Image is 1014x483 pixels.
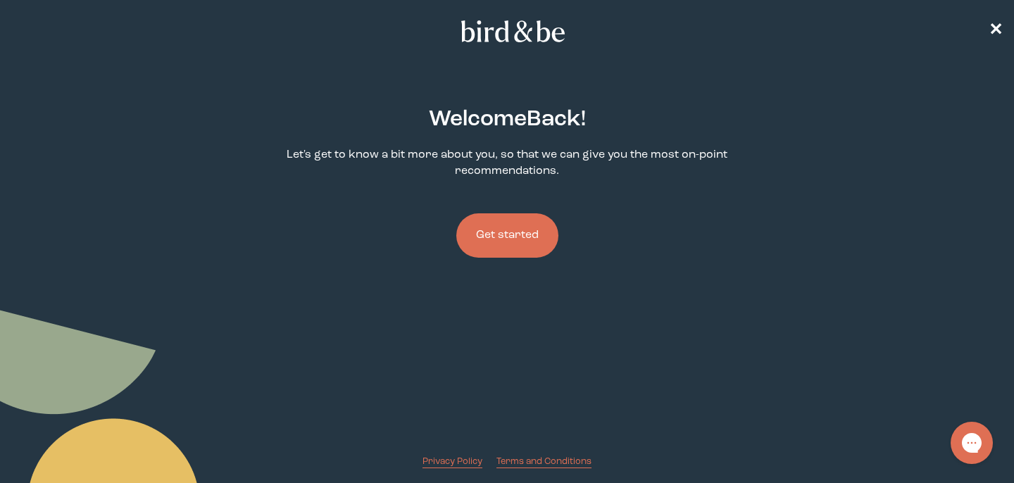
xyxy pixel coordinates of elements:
[456,191,558,280] a: Get started
[944,417,1000,469] iframe: Gorgias live chat messenger
[429,103,586,136] h2: Welcome Back !
[989,23,1003,39] span: ✕
[496,457,591,466] span: Terms and Conditions
[423,455,482,468] a: Privacy Policy
[423,457,482,466] span: Privacy Policy
[265,147,749,180] p: Let's get to know a bit more about you, so that we can give you the most on-point recommendations.
[456,213,558,258] button: Get started
[989,19,1003,44] a: ✕
[496,455,591,468] a: Terms and Conditions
